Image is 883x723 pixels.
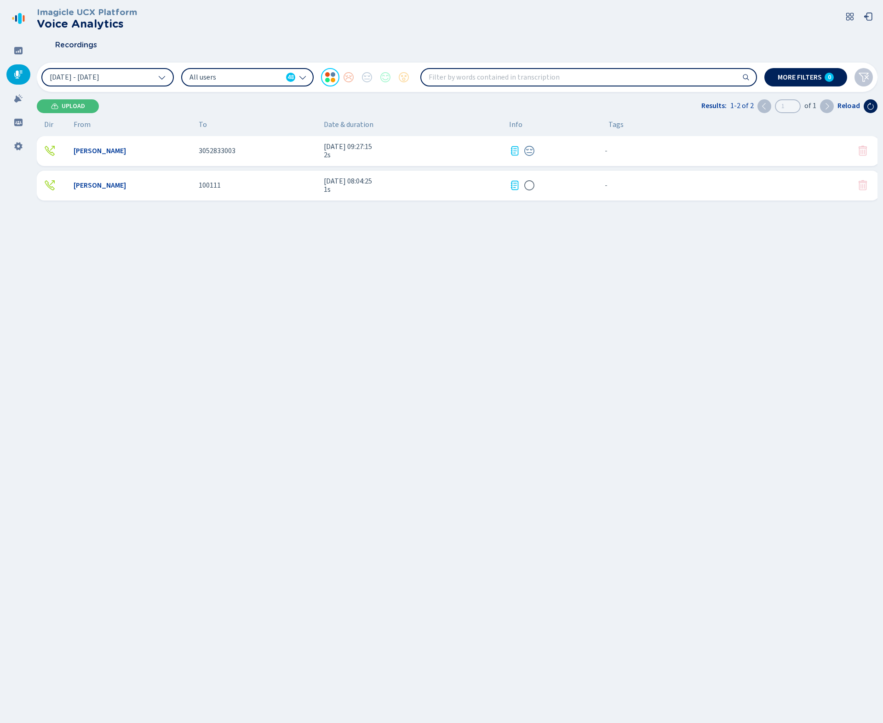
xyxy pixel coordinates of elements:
svg: cloud-upload [51,103,58,110]
h3: Imagicle UCX Platform [37,7,137,17]
div: Alarms [6,88,30,109]
div: Recordings [6,64,30,85]
div: Dashboard [6,40,30,61]
div: Groups [6,112,30,132]
svg: telephone-outbound [44,145,55,156]
span: All users [189,72,282,82]
button: Next page [820,99,834,113]
div: Transcription available [509,145,520,156]
svg: mic-fill [14,70,23,79]
input: Filter by words contained in transcription [421,69,756,86]
span: of 1 [804,102,816,110]
span: Info [509,120,522,129]
svg: journal-text [509,145,520,156]
svg: chevron-left [761,103,768,110]
span: [DATE] 08:04:25 [324,177,502,185]
svg: funnel-disabled [858,72,869,83]
span: From [74,120,91,129]
span: No tags assigned [605,147,608,155]
svg: chevron-right [823,103,831,110]
span: 100111 [199,181,221,189]
h2: Voice Analytics [37,17,137,30]
span: 3052833003 [199,147,235,155]
span: More filters [778,74,822,81]
svg: journal-text [509,180,520,191]
button: [DATE] - [DATE] [41,68,174,86]
span: [DATE] - [DATE] [50,74,99,81]
span: Reload [837,102,860,110]
svg: box-arrow-left [864,12,873,21]
div: Neutral sentiment [524,145,535,156]
span: Date & duration [324,120,502,129]
span: No tags assigned [605,181,608,189]
span: Dir [44,120,53,129]
button: Previous page [757,99,771,113]
button: Reload the current page [864,99,877,113]
svg: chevron-down [299,74,306,81]
svg: chevron-down [158,74,166,81]
button: More filters0 [764,68,847,86]
span: 48 [287,73,294,82]
span: [PERSON_NAME] [74,181,126,189]
button: Your role doesn't allow you to delete this conversation [857,180,868,191]
svg: icon-emoji-silent [524,180,535,191]
span: 1-2 of 2 [730,102,754,110]
svg: trash-fill [857,145,868,156]
span: 1s [324,185,502,194]
span: 0 [828,74,831,81]
svg: trash-fill [857,180,868,191]
span: Results: [701,102,727,110]
span: [PERSON_NAME] [74,147,126,155]
svg: alarm-filled [14,94,23,103]
svg: groups-filled [14,118,23,127]
span: Recordings [55,41,97,49]
svg: icon-emoji-neutral [524,145,535,156]
svg: telephone-outbound [44,180,55,191]
button: Clear filters [854,68,873,86]
button: Upload [37,99,99,113]
svg: dashboard-filled [14,46,23,55]
span: To [199,120,207,129]
div: Outgoing call [44,180,55,191]
svg: arrow-clockwise [867,103,874,110]
span: 2s [324,151,502,159]
div: Transcription available [509,180,520,191]
span: Tags [608,120,624,129]
div: Sentiment analysis in progress... [524,180,535,191]
button: Your role doesn't allow you to delete this conversation [857,145,868,156]
div: Settings [6,136,30,156]
div: Outgoing call [44,145,55,156]
span: Upload [62,103,85,110]
span: [DATE] 09:27:15 [324,143,502,151]
svg: search [742,74,750,81]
